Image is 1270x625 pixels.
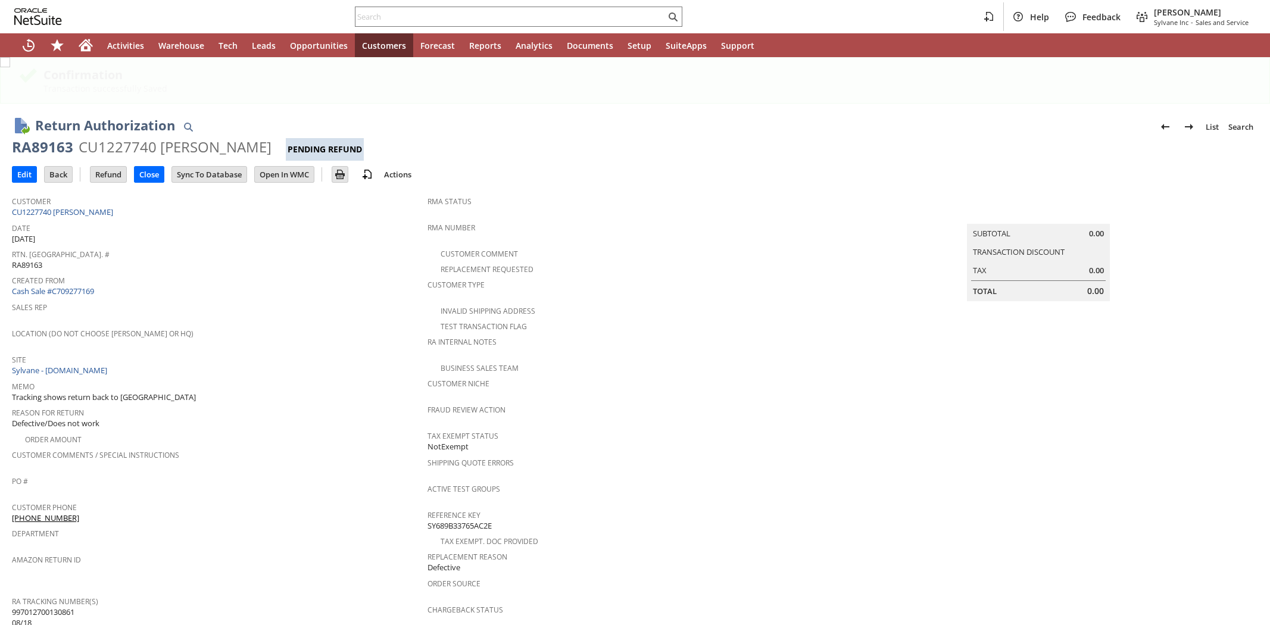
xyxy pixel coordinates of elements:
input: Close [135,167,164,182]
a: Search [1224,117,1258,136]
a: Customers [355,33,413,57]
img: Quick Find [181,120,195,134]
span: Tech [219,40,238,51]
span: Setup [628,40,651,51]
a: Tech [211,33,245,57]
span: Feedback [1082,11,1121,23]
span: Reports [469,40,501,51]
a: Reference Key [428,510,480,520]
a: Customer Niche [428,379,489,389]
input: Sync To Database [172,167,246,182]
span: Documents [567,40,613,51]
a: Amazon Return ID [12,555,81,565]
span: Sylvane Inc [1154,18,1188,27]
a: RA Tracking Number(s) [12,596,98,607]
a: Active Test Groups [428,484,500,494]
svg: Search [666,10,680,24]
a: Customer Comments / Special Instructions [12,450,179,460]
a: Department [12,529,59,539]
img: add-record.svg [360,167,375,182]
a: Created From [12,276,65,286]
a: Documents [560,33,620,57]
a: Customer Type [428,280,485,290]
a: SuiteApps [659,33,714,57]
a: Location (Do Not Choose [PERSON_NAME] or HQ) [12,329,194,339]
span: RA89163 [12,260,42,271]
img: Print [333,167,347,182]
a: Setup [620,33,659,57]
a: Recent Records [14,33,43,57]
a: Customer [12,196,51,207]
span: Forecast [420,40,455,51]
div: Shortcuts [43,33,71,57]
span: Analytics [516,40,553,51]
span: Defective/Does not work [12,418,99,429]
span: 0.00 [1087,285,1104,297]
span: Support [721,40,754,51]
a: Sales Rep [12,302,47,312]
span: SY689B33765AC2E [428,520,492,532]
img: Previous [1158,120,1172,134]
a: Opportunities [283,33,355,57]
input: Edit [13,167,36,182]
h1: Return Authorization [35,115,175,135]
span: Sales and Service [1196,18,1249,27]
span: Activities [107,40,144,51]
a: Business Sales Team [441,363,519,373]
a: RMA Status [428,196,472,207]
a: Order Source [428,579,480,589]
a: Replacement Requested [441,264,533,274]
a: Tax [973,265,987,276]
a: Transaction Discount [973,246,1065,257]
span: Leads [252,40,276,51]
a: Reports [462,33,508,57]
a: Activities [100,33,151,57]
span: NotExempt [428,441,469,452]
a: Subtotal [973,228,1010,239]
a: Tax Exempt. Doc Provided [441,536,538,546]
span: 0.00 [1089,265,1104,276]
a: Actions [379,169,416,180]
a: Customer Phone [12,502,77,512]
a: Analytics [508,33,560,57]
a: RA Internal Notes [428,337,497,347]
span: [DATE] [12,233,35,245]
a: Site [12,355,26,365]
a: Memo [12,382,35,392]
span: Help [1030,11,1049,23]
caption: Summary [967,205,1110,224]
a: Home [71,33,100,57]
a: Leads [245,33,283,57]
span: Defective [428,562,460,573]
div: CU1227740 [PERSON_NAME] [79,137,272,157]
a: PO # [12,476,28,486]
span: Warehouse [158,40,204,51]
a: Date [12,223,30,233]
a: Support [714,33,762,57]
span: [PERSON_NAME] [1154,7,1249,18]
div: RA89163 [12,137,73,157]
a: [PHONE_NUMBER] [12,512,79,523]
a: Sylvane - [DOMAIN_NAME] [12,365,110,376]
input: Back [45,167,72,182]
input: Refund [91,167,126,182]
a: Warehouse [151,33,211,57]
a: Replacement reason [428,552,507,562]
input: Open In WMC [255,167,314,182]
input: Print [332,167,348,182]
svg: Home [79,38,93,52]
svg: Shortcuts [50,38,64,52]
a: Invalid Shipping Address [441,306,535,316]
a: Rtn. [GEOGRAPHIC_DATA]. # [12,249,110,260]
a: Reason For Return [12,408,84,418]
a: RMA Number [428,223,475,233]
svg: Recent Records [21,38,36,52]
a: Total [973,286,997,296]
a: Customer Comment [441,249,518,259]
a: CU1227740 [PERSON_NAME] [12,207,116,217]
a: Order Amount [25,435,82,445]
span: 0.00 [1089,228,1104,239]
a: Cash Sale #C709277169 [12,286,94,296]
a: Chargeback Status [428,605,503,615]
img: Next [1182,120,1196,134]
